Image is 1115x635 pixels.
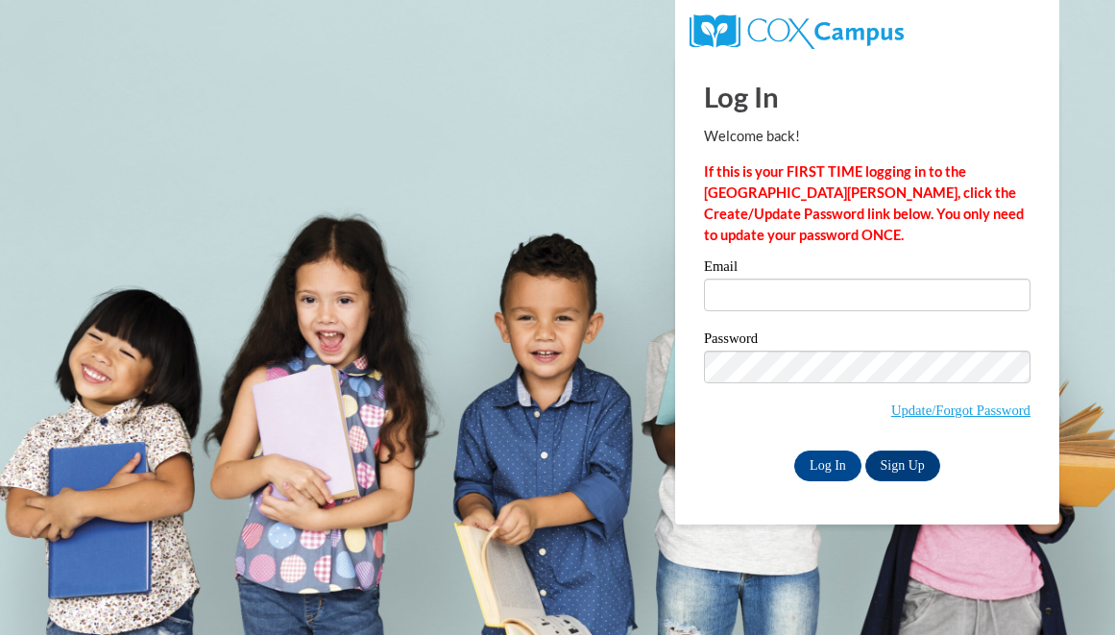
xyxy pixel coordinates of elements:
[794,451,861,481] input: Log In
[704,77,1030,116] h1: Log In
[690,22,904,38] a: COX Campus
[704,259,1030,279] label: Email
[865,451,940,481] a: Sign Up
[690,14,904,49] img: COX Campus
[704,163,1024,243] strong: If this is your FIRST TIME logging in to the [GEOGRAPHIC_DATA][PERSON_NAME], click the Create/Upd...
[704,331,1030,351] label: Password
[891,403,1030,418] a: Update/Forgot Password
[704,126,1030,147] p: Welcome back!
